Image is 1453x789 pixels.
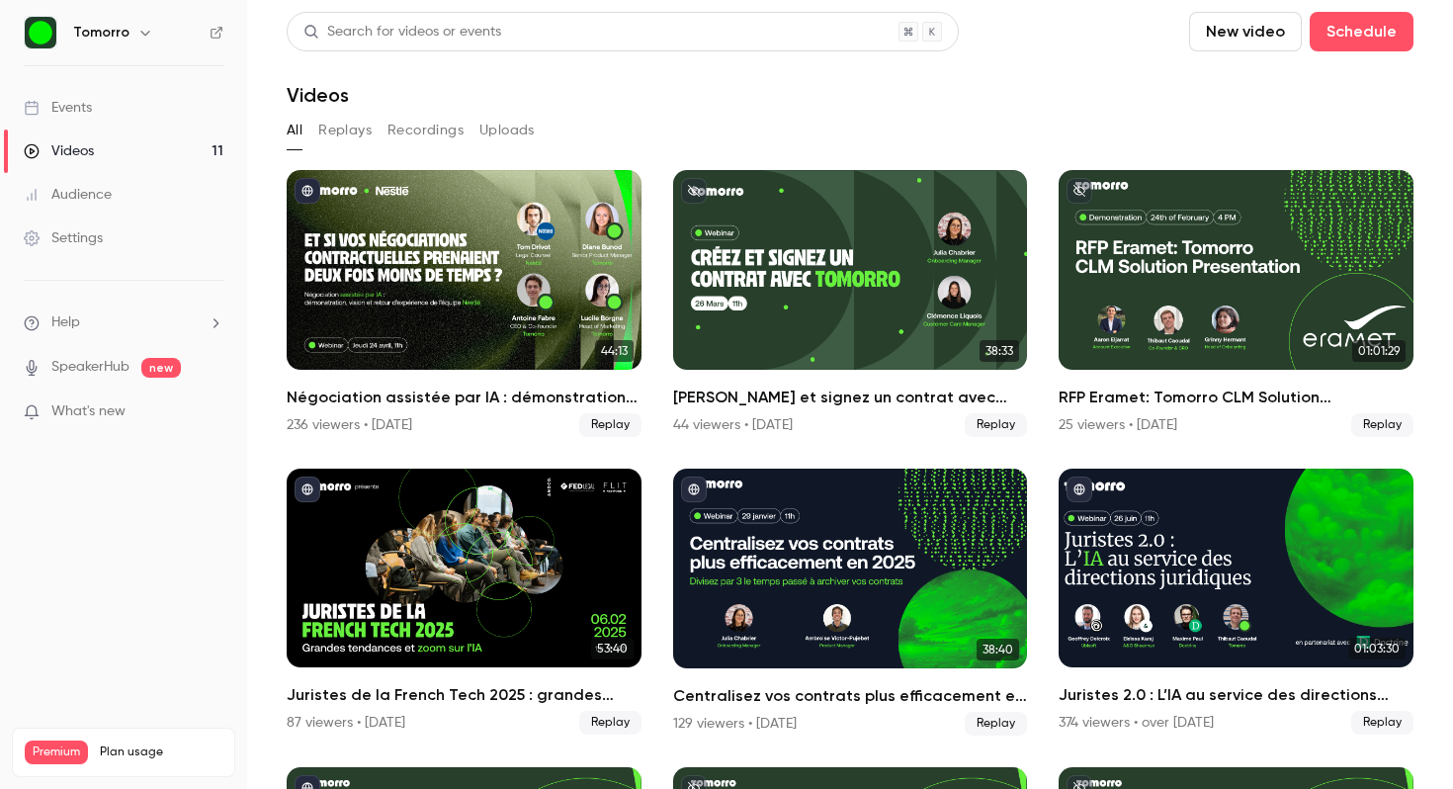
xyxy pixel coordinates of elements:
button: All [287,115,302,146]
div: Search for videos or events [303,22,501,43]
button: Recordings [387,115,464,146]
span: Replay [1351,413,1413,437]
div: 44 viewers • [DATE] [673,415,793,435]
button: Schedule [1310,12,1413,51]
h2: [PERSON_NAME] et signez un contrat avec [PERSON_NAME] [673,386,1028,409]
div: 129 viewers • [DATE] [673,714,797,734]
li: help-dropdown-opener [24,312,223,333]
img: Tomorro [25,17,56,48]
span: Replay [579,413,641,437]
div: 236 viewers • [DATE] [287,415,412,435]
a: 01:03:30Juristes 2.0 : L’IA au service des directions juridiques374 viewers • over [DATE]Replay [1059,469,1413,736]
span: new [141,358,181,378]
span: 53:40 [591,638,634,659]
span: 01:03:30 [1348,638,1406,659]
div: Audience [24,185,112,205]
span: Help [51,312,80,333]
span: 38:33 [980,340,1019,362]
span: 44:13 [595,340,634,362]
section: Videos [287,12,1413,777]
h2: RFP Eramet: Tomorro CLM Solution Presentation [1059,386,1413,409]
button: published [681,477,707,502]
span: Replay [965,413,1027,437]
button: unpublished [1067,178,1092,204]
button: published [1067,477,1092,502]
span: Plan usage [100,745,222,760]
span: What's new [51,401,126,422]
button: Replays [318,115,372,146]
h2: Négociation assistée par IA : démonstration, vision et retour d’expérience de l’équipe Nestlé [287,386,641,409]
div: 374 viewers • over [DATE] [1059,713,1214,733]
a: 38:40Centralisez vos contrats plus efficacement en 2025129 viewers • [DATE]Replay [673,469,1028,736]
span: 38:40 [977,639,1019,660]
div: Settings [24,228,103,248]
li: Créez et signez un contrat avec Tomorro [673,170,1028,437]
a: 38:33[PERSON_NAME] et signez un contrat avec [PERSON_NAME]44 viewers • [DATE]Replay [673,170,1028,437]
li: Centralisez vos contrats plus efficacement en 2025 [673,469,1028,736]
h2: Juristes de la French Tech 2025 : grandes tendances et zoom sur l'IA [287,683,641,707]
h6: Tomorro [73,23,129,43]
li: Négociation assistée par IA : démonstration, vision et retour d’expérience de l’équipe Nestlé [287,170,641,437]
li: Juristes 2.0 : L’IA au service des directions juridiques [1059,469,1413,736]
button: New video [1189,12,1302,51]
span: Replay [1351,711,1413,735]
span: Replay [965,712,1027,736]
li: RFP Eramet: Tomorro CLM Solution Presentation [1059,170,1413,437]
div: 25 viewers • [DATE] [1059,415,1177,435]
a: SpeakerHub [51,357,129,378]
button: published [295,178,320,204]
h1: Videos [287,83,349,107]
button: published [295,477,320,502]
h2: Centralisez vos contrats plus efficacement en 2025 [673,684,1028,708]
span: 01:01:29 [1352,340,1406,362]
div: 87 viewers • [DATE] [287,713,405,733]
div: Events [24,98,92,118]
div: Videos [24,141,94,161]
span: Premium [25,741,88,764]
span: Replay [579,711,641,735]
a: 44:13Négociation assistée par IA : démonstration, vision et retour d’expérience de l’équipe Nestl... [287,170,641,437]
li: Juristes de la French Tech 2025 : grandes tendances et zoom sur l'IA [287,469,641,736]
a: 01:01:29RFP Eramet: Tomorro CLM Solution Presentation25 viewers • [DATE]Replay [1059,170,1413,437]
button: Uploads [479,115,535,146]
button: unpublished [681,178,707,204]
h2: Juristes 2.0 : L’IA au service des directions juridiques [1059,683,1413,707]
a: 53:40Juristes de la French Tech 2025 : grandes tendances et zoom sur l'IA87 viewers • [DATE]Replay [287,469,641,736]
